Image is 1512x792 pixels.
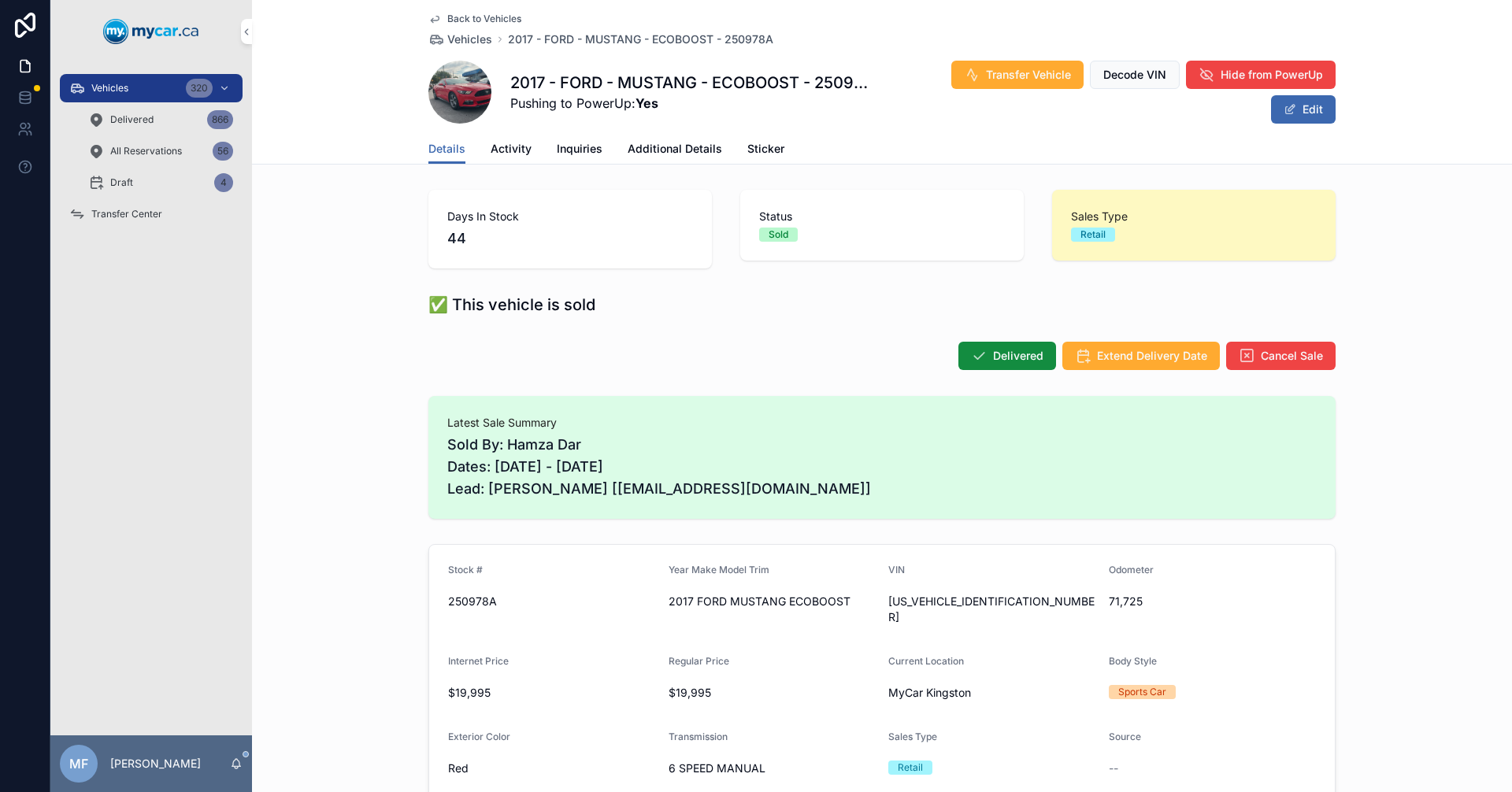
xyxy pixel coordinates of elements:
[214,173,233,192] div: 4
[1109,761,1118,776] span: --
[428,141,465,157] span: Details
[110,176,133,189] span: Draft
[1221,67,1323,83] span: Hide from PowerUp
[428,31,492,47] a: Vehicles
[951,61,1084,89] button: Transfer Vehicle
[759,209,1005,224] span: Status
[669,655,729,667] span: Regular Price
[747,135,784,166] a: Sticker
[1080,228,1106,242] div: Retail
[888,564,905,575] span: VIN
[69,754,88,773] span: MF
[508,31,773,47] a: 2017 - FORD - MUSTANG - ECOBOOST - 250978A
[669,564,769,575] span: Year Make Model Trim
[669,685,876,701] span: $19,995
[1097,348,1207,364] span: Extend Delivery Date
[628,141,722,157] span: Additional Details
[447,13,521,25] span: Back to Vehicles
[491,141,532,157] span: Activity
[491,135,532,166] a: Activity
[888,594,1096,625] span: [US_VEHICLE_IDENTIFICATION_NUMBER]
[557,135,602,166] a: Inquiries
[447,31,492,47] span: Vehicles
[1109,594,1317,609] span: 71,725
[747,141,784,157] span: Sticker
[448,564,483,575] span: Stock #
[428,294,595,316] h1: ✅ This vehicle is sold
[958,342,1056,370] button: Delivered
[110,113,154,126] span: Delivered
[1118,685,1166,699] div: Sports Car
[557,141,602,157] span: Inquiries
[447,415,1317,431] span: Latest Sale Summary
[448,594,656,609] span: 250978A
[448,731,510,742] span: Exterior Color
[428,135,465,165] a: Details
[993,348,1043,364] span: Delivered
[636,95,658,111] strong: Yes
[1109,731,1141,742] span: Source
[428,13,521,25] a: Back to Vehicles
[213,142,233,161] div: 56
[448,761,469,776] span: Red
[60,74,243,102] a: Vehicles320
[510,94,876,113] span: Pushing to PowerUp:
[898,761,923,775] div: Retail
[1226,342,1336,370] button: Cancel Sale
[79,168,243,197] a: Draft4
[1103,67,1166,83] span: Decode VIN
[91,208,162,220] span: Transfer Center
[888,655,964,667] span: Current Location
[110,145,182,157] span: All Reservations
[1090,61,1180,89] button: Decode VIN
[448,685,656,701] span: $19,995
[510,72,876,94] h1: 2017 - FORD - MUSTANG - ECOBOOST - 250978A
[769,228,788,242] div: Sold
[79,137,243,165] a: All Reservations56
[1109,564,1154,575] span: Odometer
[1109,655,1157,667] span: Body Style
[1062,342,1220,370] button: Extend Delivery Date
[79,105,243,134] a: Delivered866
[50,63,252,249] div: scrollable content
[1071,209,1317,224] span: Sales Type
[888,731,937,742] span: Sales Type
[207,110,233,129] div: 866
[669,594,876,609] span: 2017 FORD MUSTANG ECOBOOST
[1261,348,1323,364] span: Cancel Sale
[888,685,971,701] span: MyCar Kingston
[447,209,693,224] span: Days In Stock
[110,756,201,772] p: [PERSON_NAME]
[1271,95,1336,124] button: Edit
[448,655,509,667] span: Internet Price
[186,79,213,98] div: 320
[103,19,199,44] img: App logo
[669,761,876,776] span: 6 SPEED MANUAL
[447,228,693,250] span: 44
[628,135,722,166] a: Additional Details
[60,200,243,228] a: Transfer Center
[1186,61,1336,89] button: Hide from PowerUp
[91,82,128,94] span: Vehicles
[986,67,1071,83] span: Transfer Vehicle
[447,434,1317,500] span: Sold By: Hamza Dar Dates: [DATE] - [DATE] Lead: [PERSON_NAME] [[EMAIL_ADDRESS][DOMAIN_NAME]]
[669,731,728,742] span: Transmission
